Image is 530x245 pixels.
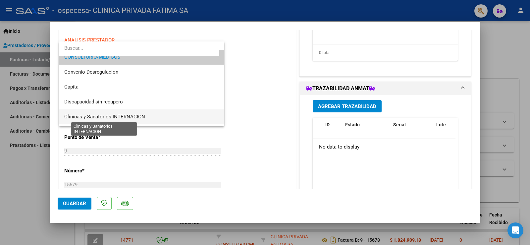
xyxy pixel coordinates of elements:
[64,54,120,60] span: CONSULTORIO/MEDICOS
[507,222,523,238] div: Open Intercom Messenger
[64,114,145,120] span: Clinicas y Sanatorios INTERNACION
[64,69,118,75] span: Convenio Desregulacion
[64,99,123,105] span: Discapacidad sin recupero
[64,84,79,90] span: Capita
